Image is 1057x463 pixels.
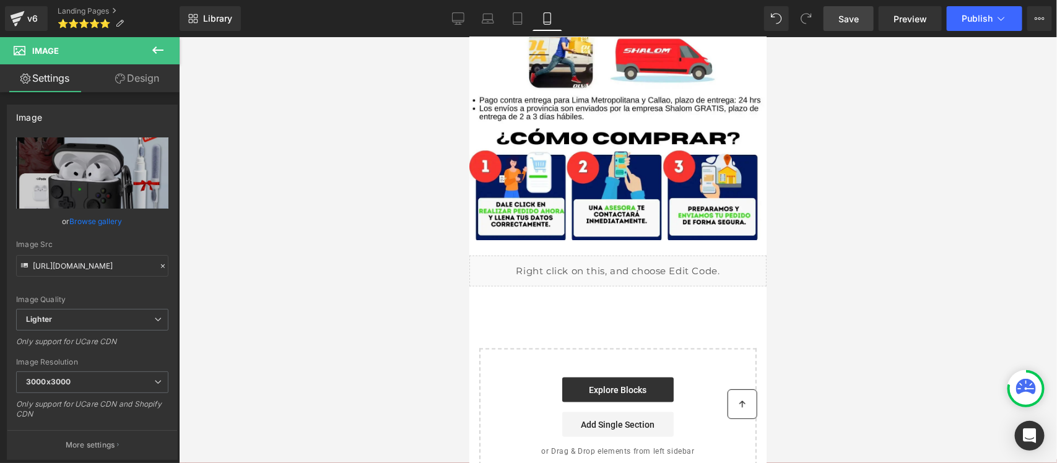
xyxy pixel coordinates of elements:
[16,337,168,355] div: Only support for UCare CDN
[16,215,168,228] div: or
[16,295,168,304] div: Image Quality
[30,410,268,418] p: or Drag & Drop elements from left sidebar
[58,19,110,28] span: ⭐⭐⭐⭐⭐
[93,375,204,400] a: Add Single Section
[66,439,115,451] p: More settings
[16,358,168,366] div: Image Resolution
[962,14,993,24] span: Publish
[894,12,927,25] span: Preview
[16,255,168,277] input: Link
[473,6,503,31] a: Laptop
[32,46,59,56] span: Image
[16,240,168,249] div: Image Src
[58,6,180,16] a: Landing Pages
[26,377,71,386] b: 3000x3000
[794,6,819,31] button: Redo
[879,6,942,31] a: Preview
[25,11,40,27] div: v6
[947,6,1022,31] button: Publish
[533,6,562,31] a: Mobile
[503,6,533,31] a: Tablet
[16,105,42,123] div: Image
[70,210,123,232] a: Browse gallery
[5,6,48,31] a: v6
[26,314,52,324] b: Lighter
[838,12,859,25] span: Save
[7,430,177,459] button: More settings
[93,340,204,365] a: Explore Blocks
[92,64,182,92] a: Design
[1015,421,1045,451] div: Open Intercom Messenger
[764,6,789,31] button: Undo
[1027,6,1052,31] button: More
[443,6,473,31] a: Desktop
[16,399,168,427] div: Only support for UCare CDN and Shopify CDN
[203,13,232,24] span: Library
[180,6,241,31] a: New Library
